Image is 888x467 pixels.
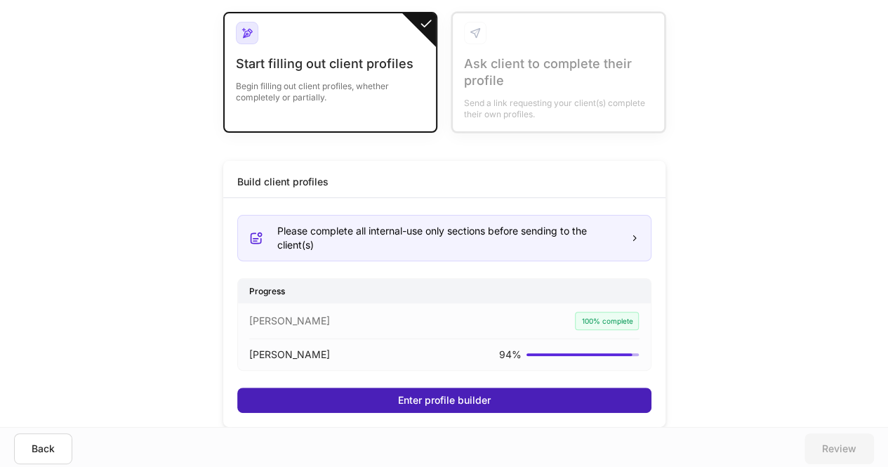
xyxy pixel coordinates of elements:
button: Review [804,433,874,464]
p: [PERSON_NAME] [249,348,330,362]
div: Back [32,442,55,456]
p: [PERSON_NAME] [249,314,330,328]
div: Start filling out client profiles [236,55,425,72]
div: Review [822,442,856,456]
div: Progress [238,279,651,303]
button: Back [14,433,72,464]
div: Please complete all internal-use only sections before sending to the client(s) [277,224,618,252]
div: Build client profiles [237,175,329,189]
p: 94 % [498,348,521,362]
div: Begin filling out client profiles, whether completely or partially. [236,72,425,103]
button: Enter profile builder [237,388,651,413]
div: Enter profile builder [398,393,491,407]
div: 100% complete [575,312,639,330]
